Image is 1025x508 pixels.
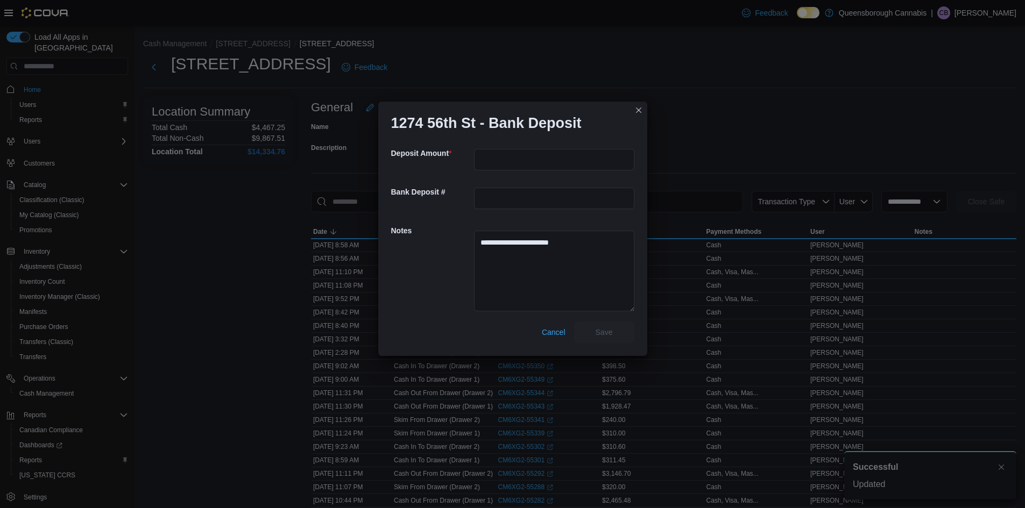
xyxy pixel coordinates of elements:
[391,181,472,203] h5: Bank Deposit #
[538,321,570,343] button: Cancel
[574,321,634,343] button: Save
[596,327,613,338] span: Save
[391,220,472,241] h5: Notes
[391,115,582,132] h1: 1274 56th St - Bank Deposit
[391,142,472,164] h5: Deposit Amount
[632,104,645,117] button: Closes this modal window
[542,327,565,338] span: Cancel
